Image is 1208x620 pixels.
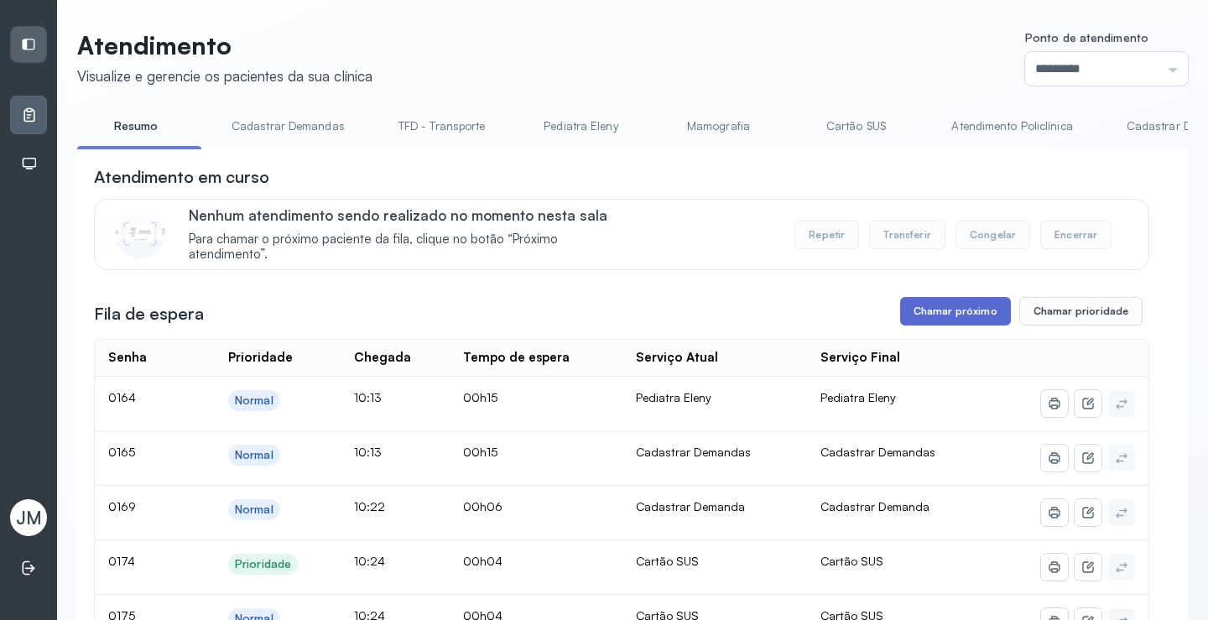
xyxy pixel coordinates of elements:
[463,445,497,459] span: 00h15
[189,232,633,263] span: Para chamar o próximo paciente da fila, clique no botão “Próximo atendimento”.
[636,554,794,569] div: Cartão SUS
[77,30,372,60] p: Atendimento
[354,390,382,404] span: 10:13
[354,445,382,459] span: 10:13
[820,445,935,459] span: Cadastrar Demandas
[108,445,135,459] span: 0165
[94,302,204,326] h3: Fila de espera
[94,165,269,189] h3: Atendimento em curso
[820,499,929,513] span: Cadastrar Demanda
[636,350,718,366] div: Serviço Atual
[189,206,633,224] p: Nenhum atendimento sendo realizado no momento nesta sala
[108,499,136,513] span: 0169
[900,297,1011,326] button: Chamar próximo
[820,554,883,568] span: Cartão SUS
[636,499,794,514] div: Cadastrar Demanda
[77,112,195,140] a: Resumo
[108,350,147,366] div: Senha
[636,390,794,405] div: Pediatra Eleny
[108,554,135,568] span: 0174
[354,350,411,366] div: Chegada
[354,554,385,568] span: 10:24
[659,112,777,140] a: Mamografia
[228,350,293,366] div: Prioridade
[382,112,502,140] a: TFD - Transporte
[1025,30,1148,44] span: Ponto de atendimento
[16,507,42,529] span: JM
[820,350,900,366] div: Serviço Final
[354,499,385,513] span: 10:22
[215,112,362,140] a: Cadastrar Demandas
[463,554,502,568] span: 00h04
[235,393,273,408] div: Normal
[955,221,1030,249] button: Congelar
[794,221,859,249] button: Repetir
[463,390,497,404] span: 00h15
[463,350,570,366] div: Tempo de espera
[108,390,136,404] span: 0164
[636,445,794,460] div: Cadastrar Demandas
[235,448,273,462] div: Normal
[235,503,273,517] div: Normal
[869,221,945,249] button: Transferir
[235,557,291,571] div: Prioridade
[1019,297,1143,326] button: Chamar prioridade
[463,499,502,513] span: 00h06
[77,67,372,85] div: Visualize e gerencie os pacientes da sua clínica
[115,208,165,258] img: Imagem de CalloutCard
[935,112,1089,140] a: Atendimento Policlínica
[797,112,914,140] a: Cartão SUS
[522,112,639,140] a: Pediatra Eleny
[1040,221,1112,249] button: Encerrar
[820,390,896,404] span: Pediatra Eleny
